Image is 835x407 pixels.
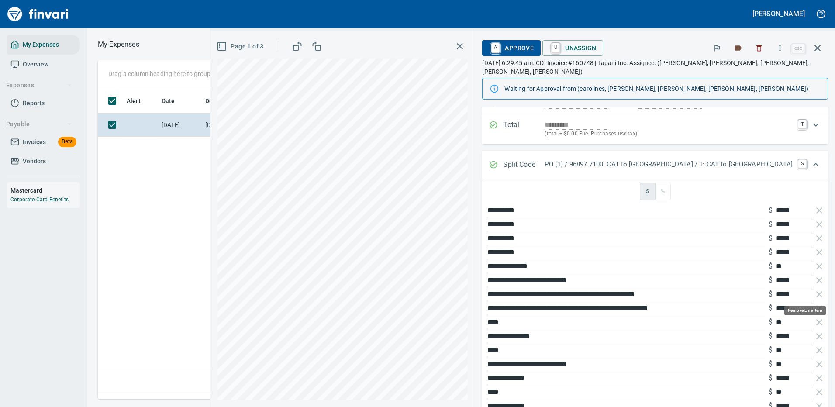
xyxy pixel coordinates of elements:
[659,186,667,197] span: %
[769,345,773,355] p: $
[489,41,534,55] span: Approve
[482,59,828,76] p: [DATE] 6:29:45 am. CDI Invoice #160748 | Tapani Inc. Assignee: ([PERSON_NAME], [PERSON_NAME], [PE...
[814,261,825,272] button: Remove Line Item
[769,359,773,369] p: $
[769,317,773,328] p: $
[482,40,541,56] button: AApprove
[162,96,175,106] span: Date
[770,38,790,58] button: More
[98,39,139,50] p: My Expenses
[643,186,652,197] span: $
[218,41,263,52] span: Page 1 of 3
[750,7,807,21] button: [PERSON_NAME]
[769,275,773,286] p: $
[728,38,748,58] button: Labels
[7,35,80,55] a: My Expenses
[769,331,773,341] p: $
[6,80,72,91] span: Expenses
[749,38,769,58] button: Discard
[814,303,825,314] button: Remove Line Item
[814,219,825,230] button: Remove Line Item
[205,96,238,106] span: Description
[552,43,560,52] a: U
[655,183,671,200] button: %
[23,156,46,167] span: Vendors
[798,159,807,168] a: S
[6,119,72,130] span: Payable
[769,247,773,258] p: $
[7,132,80,152] a: InvoicesBeta
[10,197,69,203] a: Corporate Card Benefits
[23,39,59,50] span: My Expenses
[3,77,76,93] button: Expenses
[814,331,825,341] button: Remove Line Item
[7,93,80,113] a: Reports
[814,359,825,369] button: Remove Line Item
[769,289,773,300] p: $
[215,38,267,55] button: Page 1 of 3
[640,183,656,200] button: $
[549,41,596,55] span: Unassign
[23,59,48,70] span: Overview
[98,39,139,50] nav: breadcrumb
[769,219,773,230] p: $
[769,205,773,216] p: $
[752,9,805,18] h5: [PERSON_NAME]
[482,151,828,179] div: Expand
[814,345,825,355] button: Remove Line Item
[792,44,805,53] a: esc
[158,114,202,137] td: [DATE]
[707,38,727,58] button: Flag
[482,114,828,144] div: Expand
[504,81,821,97] div: Waiting for Approval from (carolines, [PERSON_NAME], [PERSON_NAME], [PERSON_NAME], [PERSON_NAME])
[545,130,793,138] p: (total + $0.00 Fuel Purchases use tax)
[162,96,186,106] span: Date
[769,233,773,244] p: $
[814,373,825,383] button: Remove Line Item
[798,120,807,128] a: T
[202,114,280,137] td: [DATE] Invoice 160748 from Courier Direct, Inc. (1-38011)
[7,152,80,171] a: Vendors
[5,3,71,24] img: Finvari
[108,69,236,78] p: Drag a column heading here to group the table
[769,387,773,397] p: $
[503,120,545,138] p: Total
[814,247,825,258] button: Remove Line Item
[23,137,46,148] span: Invoices
[769,261,773,272] p: $
[769,303,773,314] p: $
[814,205,825,216] button: Remove Line Item
[814,387,825,397] button: Remove Line Item
[545,159,793,169] p: PO (1) / 96897.7100: CAT to [GEOGRAPHIC_DATA] / 1: CAT to [GEOGRAPHIC_DATA]
[127,96,152,106] span: Alert
[23,98,45,109] span: Reports
[814,275,825,286] button: Remove Line Item
[10,186,80,195] h6: Mastercard
[205,96,249,106] span: Description
[542,40,603,56] button: UUnassign
[7,55,80,74] a: Overview
[814,317,825,328] button: Remove Line Item
[127,96,141,106] span: Alert
[491,43,500,52] a: A
[503,159,545,171] p: Split Code
[814,233,825,244] button: Remove Line Item
[790,38,828,59] span: Close invoice
[769,373,773,383] p: $
[58,137,76,147] span: Beta
[3,116,76,132] button: Payable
